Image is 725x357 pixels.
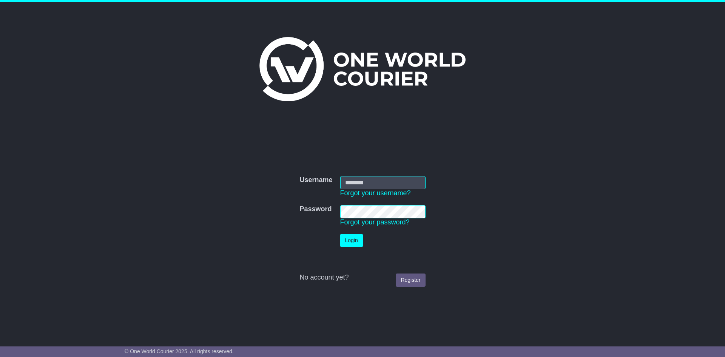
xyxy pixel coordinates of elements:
label: Username [299,176,332,184]
a: Forgot your password? [340,218,410,226]
label: Password [299,205,332,213]
span: © One World Courier 2025. All rights reserved. [125,348,234,354]
img: One World [259,37,466,101]
a: Forgot your username? [340,189,411,197]
button: Login [340,234,363,247]
a: Register [396,274,425,287]
div: No account yet? [299,274,425,282]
